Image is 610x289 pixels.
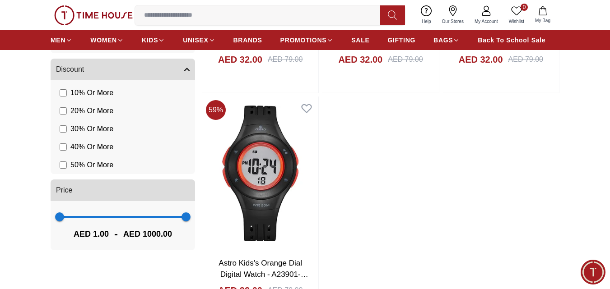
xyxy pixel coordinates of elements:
span: Our Stores [438,18,467,25]
span: Wishlist [505,18,528,25]
span: 10 % Or More [70,87,113,98]
a: Our Stores [437,4,469,27]
input: 20% Or More [60,107,67,115]
span: MEN [51,36,65,45]
span: 0 [521,4,528,11]
span: - [109,227,123,241]
a: UNISEX [183,32,215,48]
span: GIFTING [387,36,415,45]
em: Back [7,7,25,25]
button: Price [51,179,195,201]
span: AED 1.00 [74,228,109,240]
span: 30 % Or More [70,124,113,134]
span: 59 % [206,100,226,120]
a: MEN [51,32,72,48]
h4: AED 32.00 [338,53,382,66]
a: WOMEN [90,32,124,48]
input: 40% Or More [60,143,67,151]
span: 50 % Or More [70,160,113,170]
span: My Account [471,18,502,25]
button: My Bag [530,5,556,26]
div: Chat Widget [581,260,605,284]
span: PROMOTIONS [280,36,327,45]
a: PROMOTIONS [280,32,334,48]
span: 20 % Or More [70,106,113,116]
span: AED 1000.00 [123,228,172,240]
div: Time House Admin [9,121,178,130]
span: Discount [56,64,84,75]
div: AED 79.00 [508,54,543,65]
div: AED 79.00 [388,54,423,65]
a: SALE [351,32,369,48]
span: BAGS [433,36,453,45]
span: Help [418,18,435,25]
input: 10% Or More [60,89,67,96]
span: Hey there! Need help finding the perfect watch? I'm here if you have any questions or need a quic... [15,139,135,181]
img: Profile picture of Time House Admin [28,8,43,23]
span: BRANDS [233,36,262,45]
em: Blush [51,138,60,147]
button: Discount [51,59,195,80]
a: BRANDS [233,32,262,48]
div: Time House Admin [48,12,151,20]
a: Help [416,4,437,27]
span: My Bag [531,17,554,24]
textarea: We are here to help you [2,196,178,241]
a: BAGS [433,32,460,48]
span: 01:55 PM [121,177,144,183]
img: Astro Kids's Orange Dial Digital Watch - A23901-PPBO [202,96,318,250]
span: SALE [351,36,369,45]
span: UNISEX [183,36,208,45]
img: ... [54,5,133,25]
span: 40 % Or More [70,142,113,152]
div: AED 79.00 [268,54,303,65]
span: WOMEN [90,36,117,45]
h4: AED 32.00 [459,53,503,66]
input: 30% Or More [60,125,67,133]
a: KIDS [142,32,165,48]
a: 0Wishlist [503,4,530,27]
a: GIFTING [387,32,415,48]
span: Price [56,185,72,196]
input: 50% Or More [60,161,67,169]
h4: AED 32.00 [218,53,262,66]
span: Back To School Sale [478,36,545,45]
span: KIDS [142,36,158,45]
a: Back To School Sale [478,32,545,48]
